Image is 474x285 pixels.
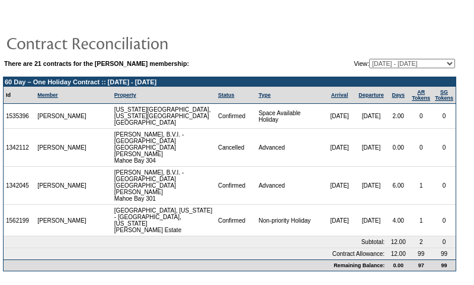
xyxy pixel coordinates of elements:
[358,92,384,98] a: Departure
[324,167,355,205] td: [DATE]
[4,129,35,167] td: 1342112
[4,259,387,271] td: Remaining Balance:
[433,248,456,259] td: 99
[216,129,257,167] td: Cancelled
[409,259,433,271] td: 97
[256,104,324,129] td: Space Available Holiday
[35,205,89,236] td: [PERSON_NAME]
[4,87,35,104] td: Id
[35,129,89,167] td: [PERSON_NAME]
[409,129,433,167] td: 0
[256,205,324,236] td: Non-priority Holiday
[296,59,455,68] td: View:
[218,92,235,98] a: Status
[435,89,453,101] a: SGTokens
[387,104,409,129] td: 2.00
[409,167,433,205] td: 1
[433,236,456,248] td: 0
[216,205,257,236] td: Confirmed
[4,236,387,248] td: Subtotal:
[433,167,456,205] td: 0
[112,129,216,167] td: [PERSON_NAME], B.V.I. - [GEOGRAPHIC_DATA] [GEOGRAPHIC_DATA][PERSON_NAME] Mahoe Bay 304
[4,167,35,205] td: 1342045
[355,129,387,167] td: [DATE]
[256,129,324,167] td: Advanced
[112,104,216,129] td: [US_STATE][GEOGRAPHIC_DATA], [US_STATE][GEOGRAPHIC_DATA] [GEOGRAPHIC_DATA]
[355,167,387,205] td: [DATE]
[433,129,456,167] td: 0
[216,104,257,129] td: Confirmed
[4,104,35,129] td: 1535396
[387,129,409,167] td: 0.00
[4,77,456,87] td: 60 Day – One Holiday Contract :: [DATE] - [DATE]
[114,92,136,98] a: Property
[35,104,89,129] td: [PERSON_NAME]
[355,205,387,236] td: [DATE]
[433,104,456,129] td: 0
[4,60,189,67] b: There are 21 contracts for the [PERSON_NAME] membership:
[409,205,433,236] td: 1
[112,205,216,236] td: [GEOGRAPHIC_DATA], [US_STATE] - [GEOGRAPHIC_DATA], [US_STATE] [PERSON_NAME] Estate
[433,259,456,271] td: 99
[387,236,409,248] td: 12.00
[4,205,35,236] td: 1562199
[324,104,355,129] td: [DATE]
[4,248,387,259] td: Contract Allowance:
[387,259,409,271] td: 0.00
[409,104,433,129] td: 0
[387,248,409,259] td: 12.00
[331,92,348,98] a: Arrival
[324,205,355,236] td: [DATE]
[387,205,409,236] td: 4.00
[412,89,430,101] a: ARTokens
[387,167,409,205] td: 6.00
[258,92,270,98] a: Type
[433,205,456,236] td: 0
[409,248,433,259] td: 99
[6,31,243,55] img: pgTtlContractReconciliation.gif
[355,104,387,129] td: [DATE]
[256,167,324,205] td: Advanced
[112,167,216,205] td: [PERSON_NAME], B.V.I. - [GEOGRAPHIC_DATA] [GEOGRAPHIC_DATA][PERSON_NAME] Mahoe Bay 301
[324,129,355,167] td: [DATE]
[392,92,405,98] a: Days
[35,167,89,205] td: [PERSON_NAME]
[409,236,433,248] td: 2
[37,92,58,98] a: Member
[216,167,257,205] td: Confirmed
